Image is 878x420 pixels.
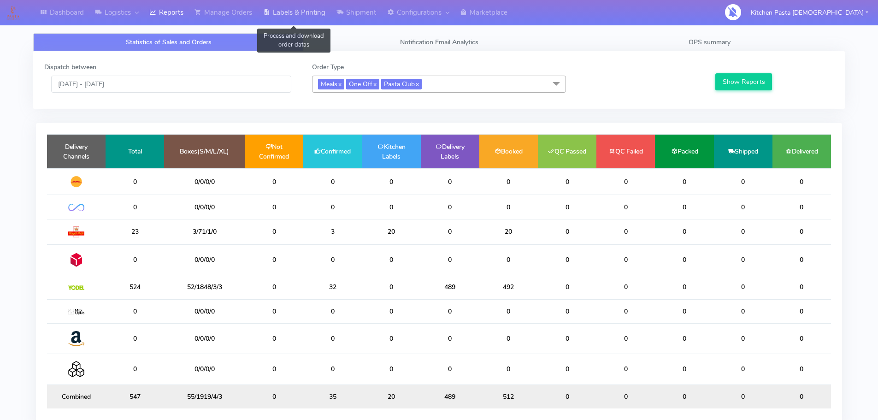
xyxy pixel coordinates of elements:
td: Delivered [772,135,831,168]
td: 0 [596,299,655,323]
a: x [337,79,342,89]
img: Collection [68,361,84,377]
td: Kitchen Labels [362,135,420,168]
td: 0 [714,168,772,195]
td: Shipped [714,135,772,168]
ul: Tabs [33,33,845,51]
td: 0 [421,219,479,244]
td: 0 [362,354,420,385]
td: 0 [655,195,713,219]
td: 0 [362,195,420,219]
td: 0 [655,168,713,195]
td: 0 [714,244,772,275]
td: 0 [596,219,655,244]
span: One Off [346,79,379,89]
td: QC Failed [596,135,655,168]
td: Not Confirmed [245,135,303,168]
td: Boxes(S/M/L/XL) [164,135,245,168]
td: 0 [479,354,538,385]
td: 0 [245,168,303,195]
td: 0 [714,323,772,354]
td: 0 [596,195,655,219]
td: 0 [479,323,538,354]
a: x [415,79,419,89]
td: 0 [245,195,303,219]
td: Booked [479,135,538,168]
td: 0/0/0/0 [164,323,245,354]
td: 0/0/0/0 [164,195,245,219]
img: MaxOptra [68,309,84,315]
td: 0 [245,354,303,385]
td: 0 [362,168,420,195]
td: 0 [106,299,164,323]
td: 0 [106,323,164,354]
td: 0 [106,195,164,219]
span: Meals [318,79,344,89]
td: 0 [596,244,655,275]
td: 0 [538,275,596,299]
td: 512 [479,385,538,408]
td: 0 [772,354,831,385]
td: 0 [538,323,596,354]
td: 3 [303,219,362,244]
td: 0 [303,244,362,275]
img: Yodel [68,285,84,290]
td: 0 [362,299,420,323]
button: Kitchen Pasta [DEMOGRAPHIC_DATA] [744,3,875,22]
td: 0 [655,275,713,299]
td: 0 [421,168,479,195]
td: 0 [538,219,596,244]
td: 0 [303,168,362,195]
td: Confirmed [303,135,362,168]
td: 0 [714,385,772,408]
td: 0 [772,385,831,408]
td: 0 [303,195,362,219]
td: Delivery Labels [421,135,479,168]
td: 0 [714,219,772,244]
td: Combined [47,385,106,408]
td: 0 [596,385,655,408]
td: 3/71/1/0 [164,219,245,244]
label: Dispatch between [44,62,96,72]
img: Royal Mail [68,226,84,237]
td: 0 [303,354,362,385]
img: DHL [68,176,84,188]
td: 0 [479,195,538,219]
td: 0/0/0/0 [164,354,245,385]
td: 0 [772,244,831,275]
td: 0 [538,168,596,195]
td: 0 [655,354,713,385]
td: 0 [106,244,164,275]
td: 35 [303,385,362,408]
td: 0 [245,323,303,354]
td: 0 [596,323,655,354]
td: 0 [655,299,713,323]
td: 0 [772,275,831,299]
td: 0 [772,195,831,219]
td: 0 [421,323,479,354]
label: Order Type [312,62,344,72]
span: OPS summary [689,38,731,47]
td: 0 [714,195,772,219]
td: 0/0/0/0 [164,168,245,195]
td: 0 [245,275,303,299]
img: OnFleet [68,204,84,212]
td: 0 [538,244,596,275]
td: 52/1848/3/3 [164,275,245,299]
td: 524 [106,275,164,299]
button: Show Reports [715,73,772,90]
td: 0 [714,275,772,299]
td: 0 [479,168,538,195]
td: 0 [596,168,655,195]
td: 0 [772,219,831,244]
td: 0 [106,168,164,195]
td: 0 [538,354,596,385]
td: 32 [303,275,362,299]
td: 0 [421,354,479,385]
span: Notification Email Analytics [400,38,478,47]
td: 0 [421,299,479,323]
td: QC Passed [538,135,596,168]
td: 547 [106,385,164,408]
td: Delivery Channels [47,135,106,168]
td: 55/1919/4/3 [164,385,245,408]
